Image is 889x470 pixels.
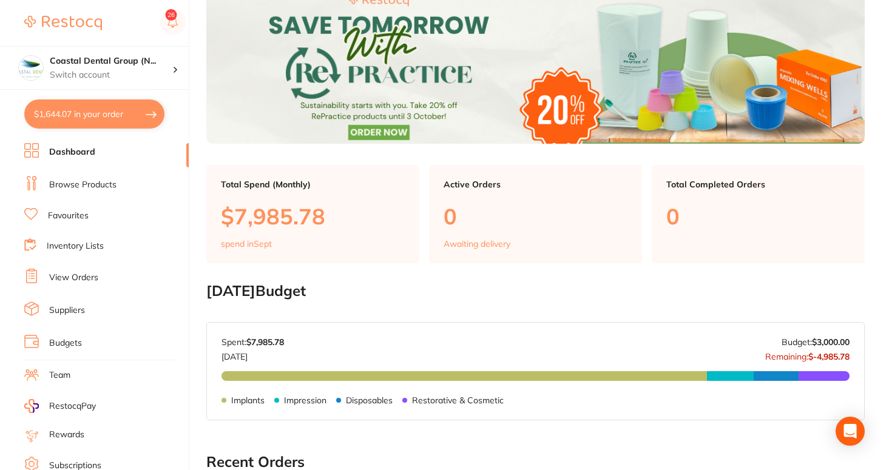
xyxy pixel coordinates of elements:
a: Rewards [49,429,84,441]
p: Impression [284,395,326,405]
a: Suppliers [49,304,85,317]
a: Team [49,369,70,381]
button: $1,644.07 in your order [24,99,164,129]
strong: $7,985.78 [246,337,284,347]
p: Restorative & Cosmetic [412,395,504,405]
p: Switch account [50,69,172,81]
a: RestocqPay [24,399,96,413]
p: Total Spend (Monthly) [221,180,405,189]
a: Inventory Lists [47,240,104,252]
p: Spent: [221,337,284,347]
p: 0 [666,204,850,229]
p: Remaining: [765,347,850,361]
p: $7,985.78 [221,204,405,229]
p: spend in Sept [221,239,272,249]
strong: $-4,985.78 [808,351,850,362]
img: RestocqPay [24,399,39,413]
a: Budgets [49,337,82,349]
a: Restocq Logo [24,9,102,37]
strong: $3,000.00 [812,337,850,347]
a: Favourites [48,210,89,222]
p: Disposables [346,395,393,405]
p: Budget: [782,337,850,347]
p: [DATE] [221,347,284,361]
a: View Orders [49,272,98,284]
img: Coastal Dental Group (Newcastle) [19,56,43,80]
p: Total Completed Orders [666,180,850,189]
p: Active Orders [444,180,627,189]
a: Active Orders0Awaiting delivery [429,165,642,263]
p: Implants [231,395,265,405]
a: Dashboard [49,146,95,158]
div: Open Intercom Messenger [836,417,865,446]
p: Awaiting delivery [444,239,510,249]
a: Browse Products [49,179,117,191]
img: Restocq Logo [24,16,102,30]
a: Total Spend (Monthly)$7,985.78spend inSept [206,165,419,263]
h4: Coastal Dental Group (Newcastle) [50,55,172,67]
a: Total Completed Orders0 [652,165,865,263]
span: RestocqPay [49,400,96,412]
h2: [DATE] Budget [206,283,865,300]
p: 0 [444,204,627,229]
